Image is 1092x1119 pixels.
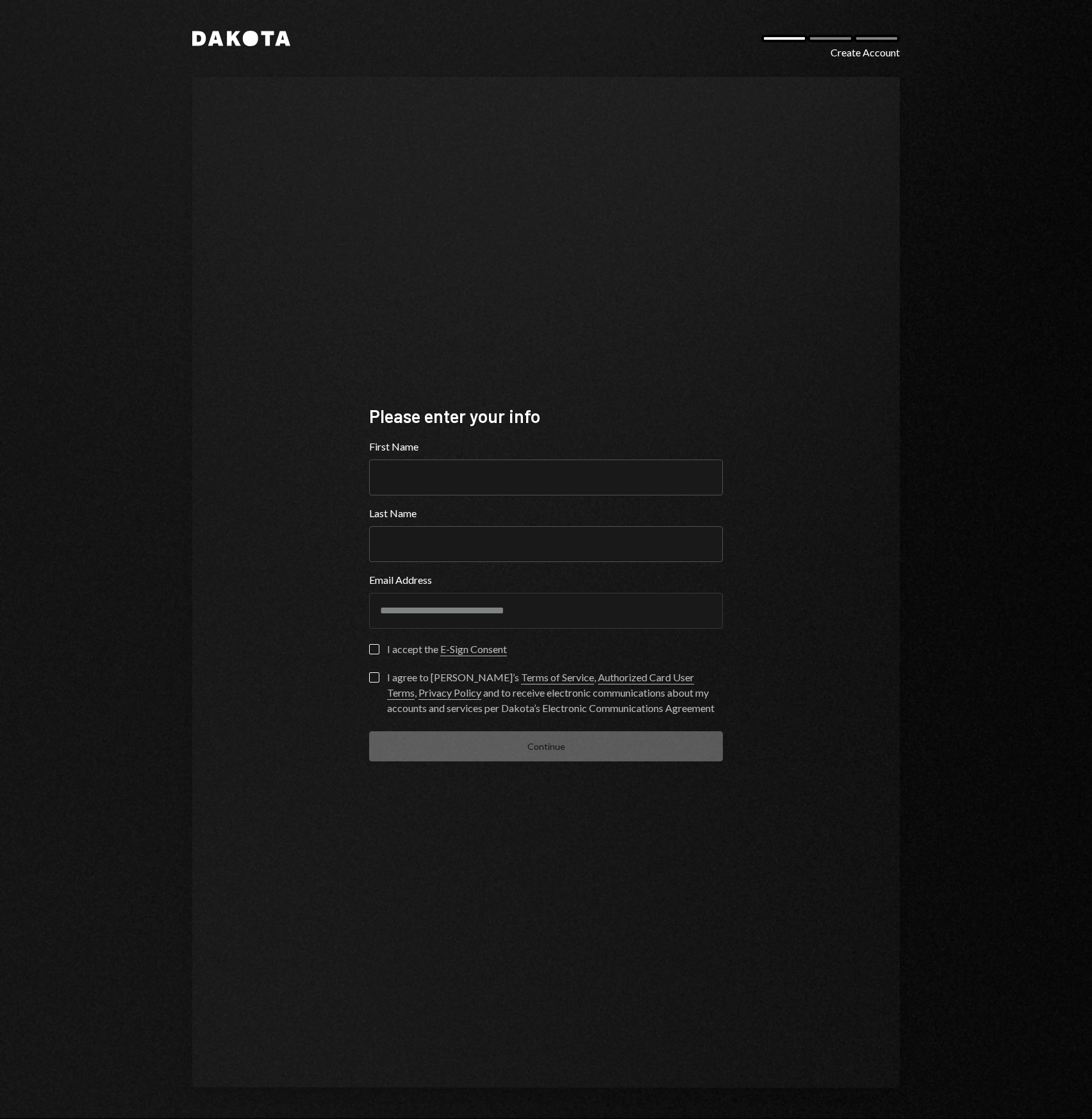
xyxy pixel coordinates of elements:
[369,439,723,454] label: First Name
[440,643,507,656] a: E-Sign Consent
[369,506,723,521] label: Last Name
[521,671,594,684] a: Terms of Service
[387,671,694,700] a: Authorized Card User Terms
[369,672,379,683] button: I agree to [PERSON_NAME]’s Terms of Service, Authorized Card User Terms, Privacy Policy and to re...
[369,572,723,588] label: Email Address
[831,45,900,60] div: Create Account
[369,644,379,654] button: I accept the E-Sign Consent
[387,642,507,657] div: I accept the
[369,404,723,429] div: Please enter your info
[387,670,723,716] div: I agree to [PERSON_NAME]’s , , and to receive electronic communications about my accounts and ser...
[418,686,481,700] a: Privacy Policy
